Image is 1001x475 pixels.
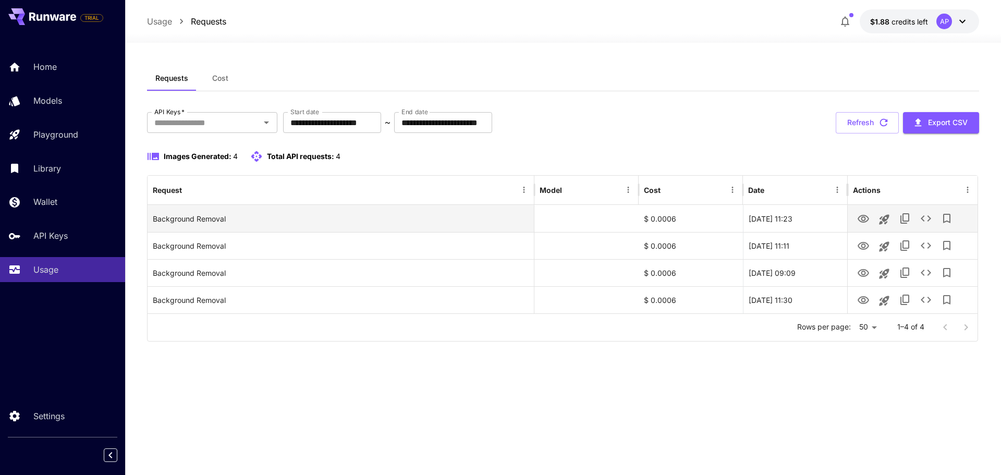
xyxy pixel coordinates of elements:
a: Requests [191,15,226,28]
p: Models [33,94,62,107]
p: Playground [33,128,78,141]
button: $1.8751AP [860,9,979,33]
span: credits left [892,17,928,26]
nav: breadcrumb [147,15,226,28]
p: Library [33,162,61,175]
label: API Keys [154,107,185,116]
p: Wallet [33,196,57,208]
span: TRIAL [81,14,103,22]
span: Add your payment card to enable full platform functionality. [80,11,103,24]
label: End date [401,107,428,116]
a: Usage [147,15,172,28]
div: AP [936,14,952,29]
p: Settings [33,410,65,422]
div: $1.8751 [870,16,928,27]
button: Collapse sidebar [104,448,117,462]
p: Usage [33,263,58,276]
label: Start date [290,107,319,116]
span: $1.88 [870,17,892,26]
p: Home [33,60,57,73]
div: Collapse sidebar [112,446,125,465]
p: API Keys [33,229,68,242]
